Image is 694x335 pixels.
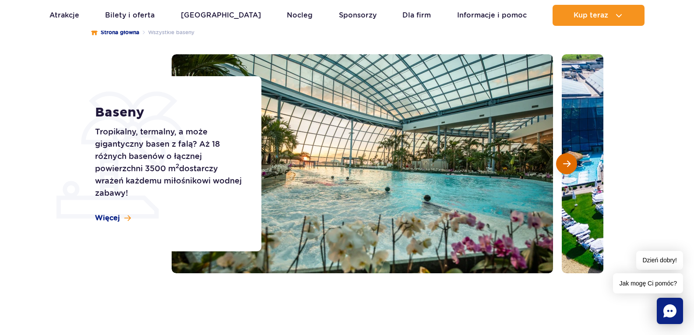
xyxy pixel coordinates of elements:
span: Dzień dobry! [636,251,683,270]
sup: 2 [176,162,179,169]
a: Informacje i pomoc [457,5,527,26]
p: Tropikalny, termalny, a może gigantyczny basen z falą? Aż 18 różnych basenów o łącznej powierzchn... [95,126,242,199]
button: Następny slajd [556,153,577,174]
h1: Baseny [95,105,242,120]
div: Chat [657,298,683,324]
a: Sponsorzy [339,5,377,26]
a: Strona główna [91,28,139,37]
a: Atrakcje [49,5,79,26]
span: Kup teraz [574,11,608,19]
a: [GEOGRAPHIC_DATA] [181,5,261,26]
a: Nocleg [287,5,313,26]
li: Wszystkie baseny [139,28,194,37]
a: Bilety i oferta [105,5,155,26]
span: Jak mogę Ci pomóc? [613,273,683,293]
a: Więcej [95,213,131,223]
button: Kup teraz [553,5,645,26]
img: Basen wewnętrzny w Suntago, z tropikalnymi roślinami i orchideami [172,54,553,273]
a: Dla firm [402,5,431,26]
span: Więcej [95,213,120,223]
